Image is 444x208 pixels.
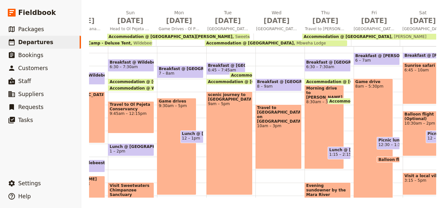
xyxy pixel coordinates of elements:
[232,34,294,39] span: Sweetwaters [PERSON_NAME]
[354,53,400,65] div: Breakfast @ [PERSON_NAME]6 – 7am
[377,156,400,163] div: Balloon flight (Optional)
[157,98,196,195] div: Game drives9:30am – 5pm
[257,105,300,124] span: Travel to [GEOGRAPHIC_DATA] on [GEOGRAPHIC_DATA]
[355,54,398,58] span: Breakfast @ [PERSON_NAME]
[354,79,393,202] div: Game drive8am – 5:30pm
[110,149,125,153] span: 1 – 2pm
[110,111,152,116] span: 9:45am – 12:15pm
[403,111,442,156] div: Balloon flight (Optional)10:30am – 2pm
[159,104,195,108] span: 9:30am – 5pm
[306,65,334,69] span: 6:30 – 7:30am
[355,58,371,63] span: 6 – 7am
[207,9,248,26] h2: Tue
[18,39,53,45] span: Departures
[329,148,349,152] span: Lunch @ [PERSON_NAME]
[294,41,326,45] span: Mbweha Lodge
[355,84,391,89] span: 8am – 5:30pm
[355,80,391,84] span: Game drive
[305,16,346,26] span: [DATE]
[391,34,426,39] span: [PERSON_NAME]
[206,41,294,45] span: Accommodation @ [GEOGRAPHIC_DATA]
[180,130,203,143] div: Lunch @ [GEOGRAPHIC_DATA][PERSON_NAME]12 – 1pm
[18,180,41,187] span: Settings
[110,197,152,202] span: 4 – 6pm
[18,104,44,110] span: Requests
[108,143,154,156] div: Lunch @ [GEOGRAPHIC_DATA][PERSON_NAME]1 – 2pm
[18,117,33,123] span: Tasks
[306,60,349,65] span: Breakfast @ [GEOGRAPHIC_DATA]
[182,131,202,136] span: Lunch @ [GEOGRAPHIC_DATA][PERSON_NAME]
[107,34,250,40] div: Accommodation @ [GEOGRAPHIC_DATA][PERSON_NAME]Sweetwaters [PERSON_NAME]
[305,85,344,169] div: Morning drive to [PERSON_NAME]8:30am – 3pm
[306,80,397,84] span: Accommodation @ [GEOGRAPHIC_DATA]
[254,9,302,33] button: Wed [DATE][GEOGRAPHIC_DATA] and [PERSON_NAME]
[231,73,358,77] span: Accommodation @ [GEOGRAPHIC_DATA][PERSON_NAME]
[18,26,44,32] span: Packages
[351,26,397,31] span: [GEOGRAPHIC_DATA]
[110,144,152,149] span: Lunch @ [GEOGRAPHIC_DATA][PERSON_NAME]
[354,9,395,26] h2: Fri
[378,138,398,142] span: Picnic lunch
[157,66,203,78] div: Breakfast @ [GEOGRAPHIC_DATA][PERSON_NAME]7 – 8am
[108,59,154,72] div: Breakfast @ Wildebeest Eco Camp - Deluxe Tent6:30 – 7:30am
[257,124,300,128] span: 10am – 3pm
[402,9,443,26] h2: Sat
[60,161,103,165] span: Lunch @ Wildebeest Eco Camp - Deluxe Tent
[377,137,400,150] div: Picnic lunch12:30 – 1:30pm
[159,71,174,76] span: 7 – 8am
[329,152,358,157] span: 1:15 – 2:15pm
[110,9,151,26] h2: Sun
[305,79,351,85] div: Accommodation @ [GEOGRAPHIC_DATA]
[404,112,440,121] span: Balloon flight (Optional)
[108,79,154,85] div: Accommodation @ [GEOGRAPHIC_DATA][PERSON_NAME]
[306,100,342,104] span: 8:30am – 3pm
[208,102,251,106] span: 9am – 5pm
[306,183,349,197] span: Evening sundowner by the Mara River
[404,121,440,126] span: 10:30am – 2pm
[205,26,251,31] span: [GEOGRAPHIC_DATA]
[306,197,349,202] span: 4 – 6:30pm
[208,68,236,72] span: 6:45 – 7:45am
[18,52,43,58] span: Bookings
[156,9,205,33] button: Mon [DATE]Game Drives - Ol Pejeta Conservancy
[206,62,246,75] div: Breakfast @ [GEOGRAPHIC_DATA][PERSON_NAME]6:45 – 7:45am
[18,8,56,18] span: Fieldbook
[110,16,151,26] span: [DATE]
[208,92,251,102] span: scenic journey to [GEOGRAPHIC_DATA]
[156,26,202,31] span: Game Drives - Ol Pejeta Conservancy
[256,16,297,26] span: [DATE]
[255,79,302,91] div: Breakfast @ [GEOGRAPHIC_DATA]8 – 9am
[60,73,103,78] span: Breakfast @ Wildebeest Eco Camp - Deluxe Tent
[206,79,253,85] div: Accommodation @ [GEOGRAPHIC_DATA]
[378,142,409,147] span: 12:30 – 1:30pm
[305,9,346,26] h2: Thu
[159,16,200,26] span: [DATE]
[255,104,302,169] div: Travel to [GEOGRAPHIC_DATA] on [GEOGRAPHIC_DATA]10am – 3pm
[131,41,203,45] span: Wildebeest Eco Camp - Deluxe Tent
[107,26,153,31] span: Head to Ol Pejeta Conservancy
[305,59,351,72] div: Breakfast @ [GEOGRAPHIC_DATA]6:30 – 7:30am
[329,99,420,103] span: Accommodation @ [GEOGRAPHIC_DATA]
[110,86,232,90] span: Accommodation @ Wildebeest Eco Camp - Deluxe Tent
[378,157,434,162] span: Balloon flight (Optional)
[110,65,138,69] span: 6:30 – 7:30am
[229,72,253,78] div: Accommodation @ [GEOGRAPHIC_DATA][PERSON_NAME]
[354,16,395,26] span: [DATE]
[18,78,31,84] span: Staff
[302,26,348,31] span: Travel to [PERSON_NAME] (Game Walk & Village Visit)
[208,63,244,68] span: Breakfast @ [GEOGRAPHIC_DATA][PERSON_NAME]
[18,193,31,200] span: Help
[257,80,300,84] span: Breakfast @ [GEOGRAPHIC_DATA]
[402,16,443,26] span: [DATE]
[110,60,152,65] span: Breakfast @ Wildebeest Eco Camp - Deluxe Tent
[206,92,253,195] div: scenic journey to [GEOGRAPHIC_DATA]9am – 5pm
[207,16,248,26] span: [DATE]
[328,147,351,159] div: Lunch @ [PERSON_NAME]1:15 – 2:15pm
[159,9,200,26] h2: Mon
[110,80,236,84] span: Accommodation @ [GEOGRAPHIC_DATA][PERSON_NAME]
[182,136,200,141] span: 12 – 1pm
[205,9,254,33] button: Tue [DATE][GEOGRAPHIC_DATA]
[109,34,232,39] span: Accommodation @ [GEOGRAPHIC_DATA][PERSON_NAME]
[159,99,195,104] span: Game drives
[107,9,156,33] button: Sun [DATE]Head to Ol Pejeta Conservancy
